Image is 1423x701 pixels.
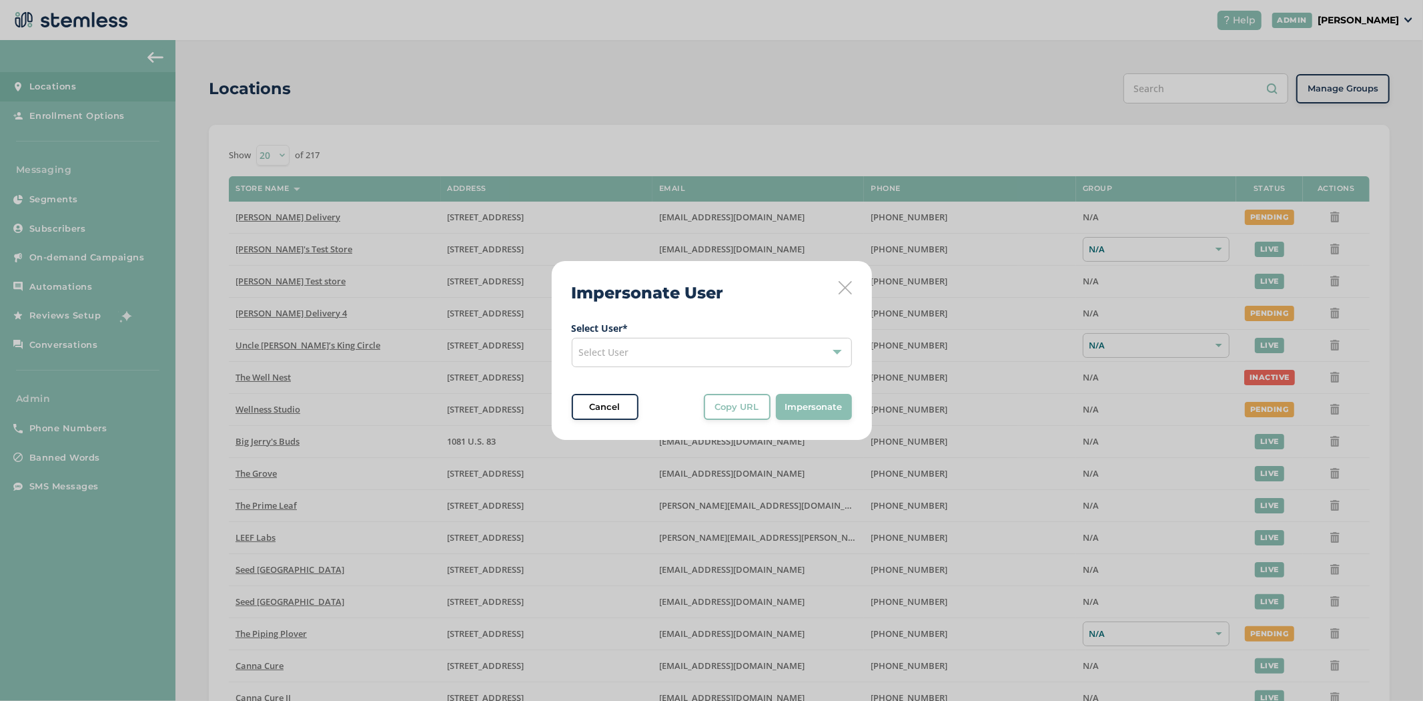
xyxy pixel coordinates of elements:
iframe: Chat Widget [1356,637,1423,701]
span: Impersonate [785,401,843,414]
button: Cancel [572,394,638,421]
label: Select User [572,321,852,335]
span: Cancel [590,401,620,414]
span: Copy URL [715,401,759,414]
button: Impersonate [776,394,852,421]
button: Copy URL [704,394,771,421]
span: Select User [579,346,629,359]
h2: Impersonate User [572,281,724,305]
